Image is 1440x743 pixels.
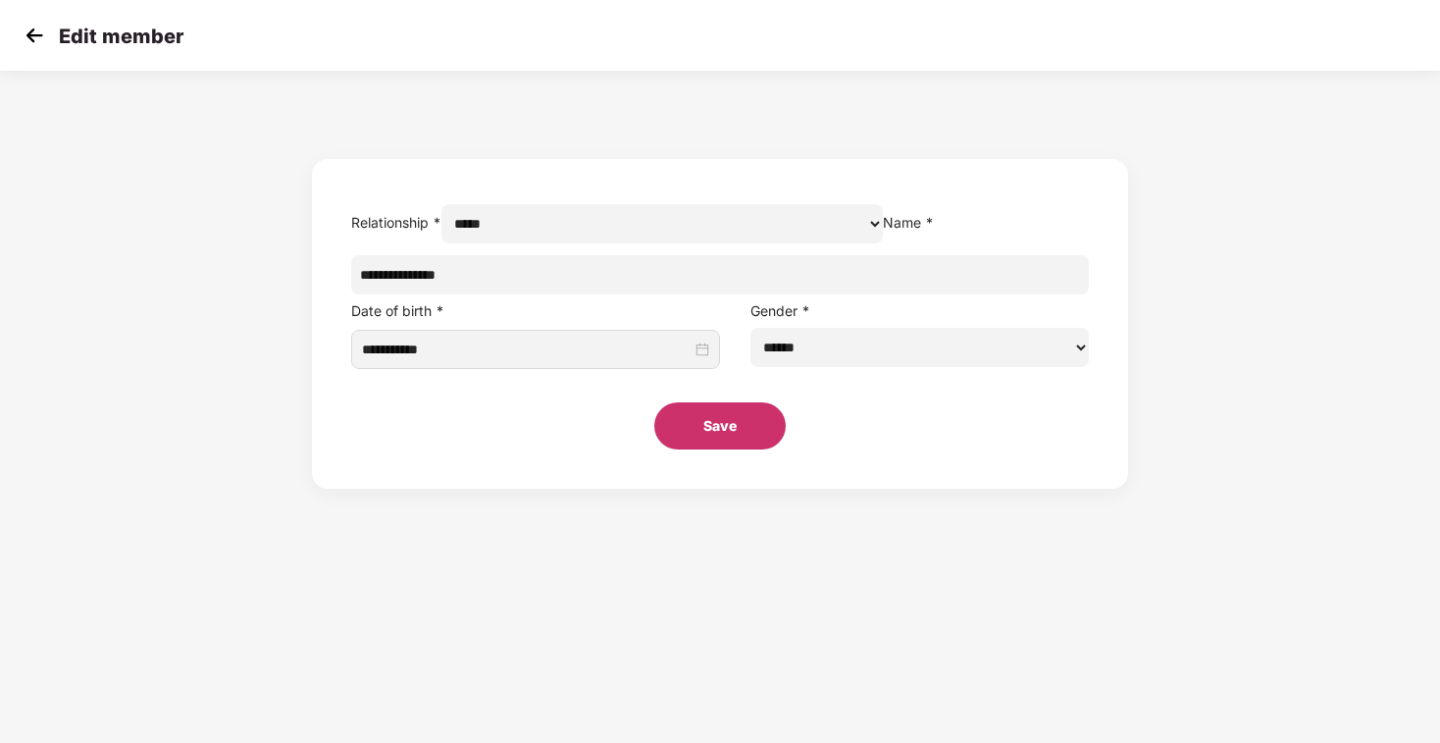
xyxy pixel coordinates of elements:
label: Date of birth * [351,302,444,319]
p: Edit member [59,25,183,48]
label: Relationship * [351,214,441,231]
label: Name * [883,214,934,231]
label: Gender * [750,302,810,319]
button: Save [654,402,786,450]
img: svg+xml;base64,PHN2ZyB4bWxucz0iaHR0cDovL3d3dy53My5vcmcvMjAwMC9zdmciIHdpZHRoPSIzMCIgaGVpZ2h0PSIzMC... [20,21,49,50]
